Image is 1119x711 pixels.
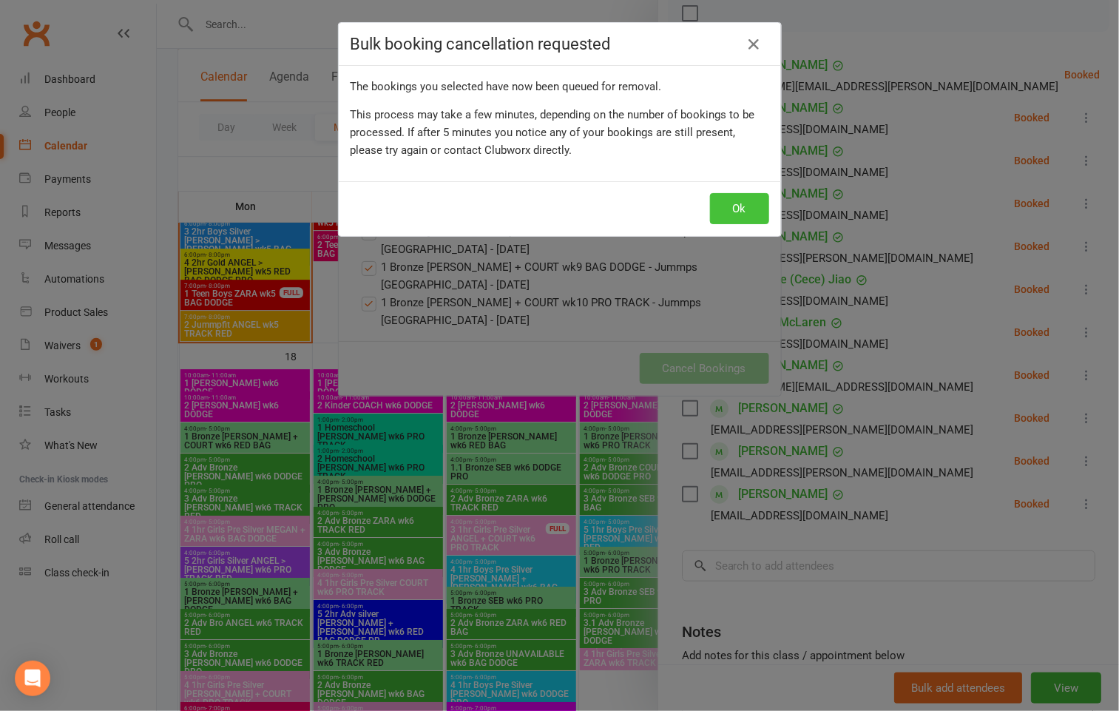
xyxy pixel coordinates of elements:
div: The bookings you selected have now been queued for removal. [351,78,769,95]
h4: Bulk booking cancellation requested [351,35,769,53]
a: Close [743,33,766,56]
div: This process may take a few minutes, depending on the number of bookings to be processed. If afte... [351,106,769,159]
div: Open Intercom Messenger [15,661,50,696]
button: Ok [710,193,769,224]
